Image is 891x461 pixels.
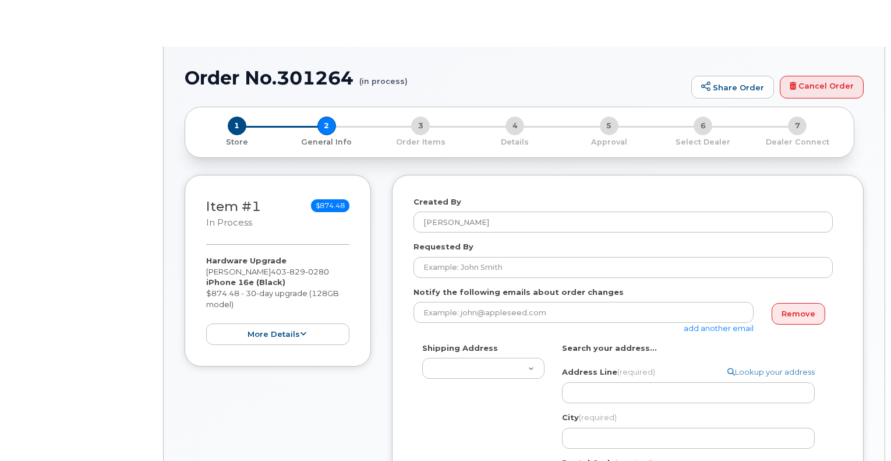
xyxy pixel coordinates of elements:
span: 0280 [305,267,329,276]
strong: iPhone 16e (Black) [206,277,285,287]
button: more details [206,323,349,345]
label: Address Line [562,367,655,378]
h3: Item #1 [206,199,261,229]
input: Example: John Smith [413,257,833,278]
a: add another email [684,323,754,333]
label: Search your address... [562,343,657,354]
label: Requested By [413,241,473,252]
input: Example: john@appleseed.com [413,302,754,323]
p: Store [199,137,275,147]
small: in process [206,217,252,228]
span: 403 [271,267,329,276]
a: Share Order [691,76,774,99]
div: [PERSON_NAME] $874.48 - 30-day upgrade (128GB model) [206,255,349,345]
span: (required) [579,413,617,422]
label: Shipping Address [422,343,498,354]
label: Created By [413,196,461,207]
label: Notify the following emails about order changes [413,287,624,298]
a: Lookup your address [727,367,815,378]
a: Cancel Order [780,76,864,99]
strong: Hardware Upgrade [206,256,287,265]
h1: Order No.301264 [185,68,685,88]
span: (required) [617,367,655,376]
span: 829 [287,267,305,276]
a: Remove [772,303,825,325]
span: $874.48 [311,199,349,212]
small: (in process) [359,68,408,86]
label: City [562,412,617,423]
span: 1 [228,117,246,135]
a: 1 Store [195,135,280,147]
